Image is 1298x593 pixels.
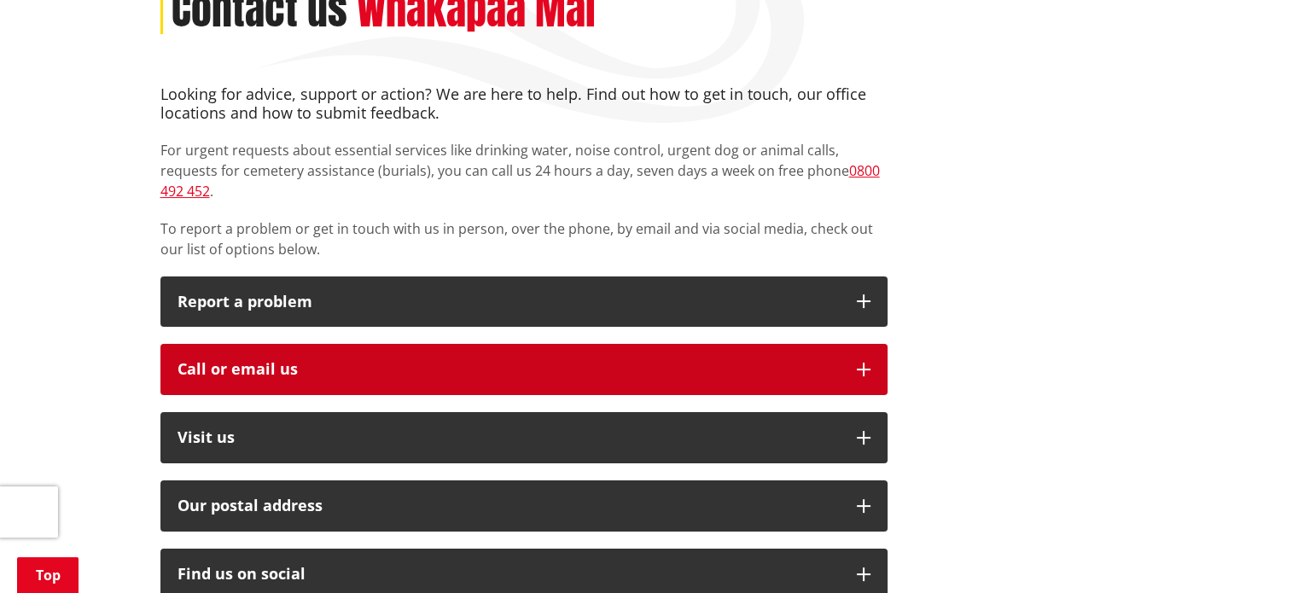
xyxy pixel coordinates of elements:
h2: Our postal address [178,497,840,515]
iframe: Messenger Launcher [1219,521,1281,583]
button: Visit us [160,412,888,463]
a: Top [17,557,79,593]
p: Report a problem [178,294,840,311]
a: 0800 492 452 [160,161,880,201]
p: For urgent requests about essential services like drinking water, noise control, urgent dog or an... [160,140,888,201]
div: Call or email us [178,361,840,378]
button: Our postal address [160,480,888,532]
h4: Looking for advice, support or action? We are here to help. Find out how to get in touch, our off... [160,85,888,122]
button: Call or email us [160,344,888,395]
div: Find us on social [178,566,840,583]
p: Visit us [178,429,840,446]
p: To report a problem or get in touch with us in person, over the phone, by email and via social me... [160,218,888,259]
button: Report a problem [160,276,888,328]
